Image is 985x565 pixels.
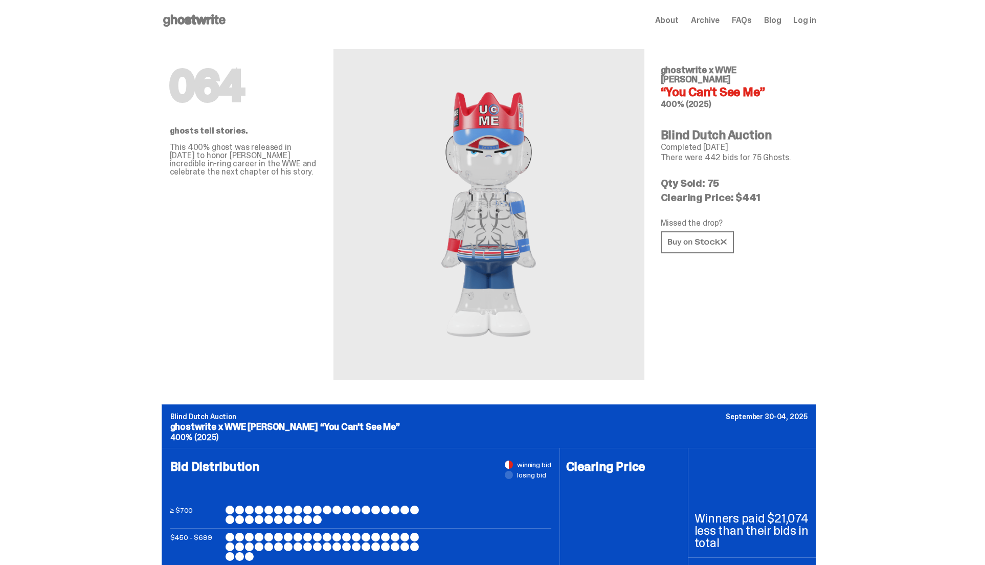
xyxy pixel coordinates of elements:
[661,86,808,98] h4: “You Can't See Me”
[170,66,317,106] h1: 064
[661,64,736,85] span: ghostwrite x WWE [PERSON_NAME]
[170,533,221,561] p: $450 - $699
[655,16,679,25] a: About
[695,512,810,549] p: Winners paid $21,074 less than their bids in total
[566,461,682,473] h4: Clearing Price
[170,506,221,524] p: ≥ $700
[732,16,752,25] a: FAQs
[170,413,808,420] p: Blind Dutch Auction
[793,16,816,25] a: Log in
[661,99,711,110] span: 400% (2025)
[170,127,317,135] p: ghosts tell stories.
[170,461,551,506] h4: Bid Distribution
[661,154,808,162] p: There were 442 bids for 75 Ghosts.
[661,129,808,141] h4: Blind Dutch Auction
[661,192,808,203] p: Clearing Price: $441
[517,471,546,479] span: losing bid
[517,461,551,468] span: winning bid
[764,16,781,25] a: Blog
[726,413,807,420] p: September 30-04, 2025
[661,143,808,151] p: Completed [DATE]
[170,422,808,431] p: ghostwrite x WWE [PERSON_NAME] “You Can't See Me”
[691,16,720,25] a: Archive
[170,432,218,443] span: 400% (2025)
[170,143,317,176] p: This 400% ghost was released in [DATE] to honor [PERSON_NAME] incredible in-ring career in the WW...
[661,178,808,188] p: Qty Sold: 75
[661,219,808,227] p: Missed the drop?
[376,74,601,355] img: WWE John Cena&ldquo;You Can't See Me&rdquo;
